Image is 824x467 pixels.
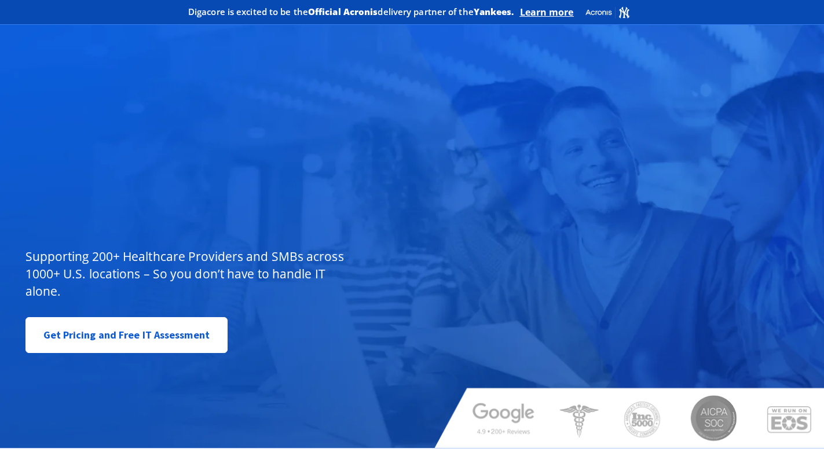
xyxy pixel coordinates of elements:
span: Get Pricing and Free IT Assessment [43,323,210,347]
h2: Digacore is excited to be the delivery partner of the [188,8,514,16]
img: Acronis [585,6,630,19]
p: Supporting 200+ Healthcare Providers and SMBs across 1000+ U.S. locations – So you don’t have to ... [25,248,349,300]
b: Official Acronis [308,6,378,17]
b: Yankees. [474,6,514,17]
a: Learn more [520,6,574,18]
a: Get Pricing and Free IT Assessment [25,317,228,353]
